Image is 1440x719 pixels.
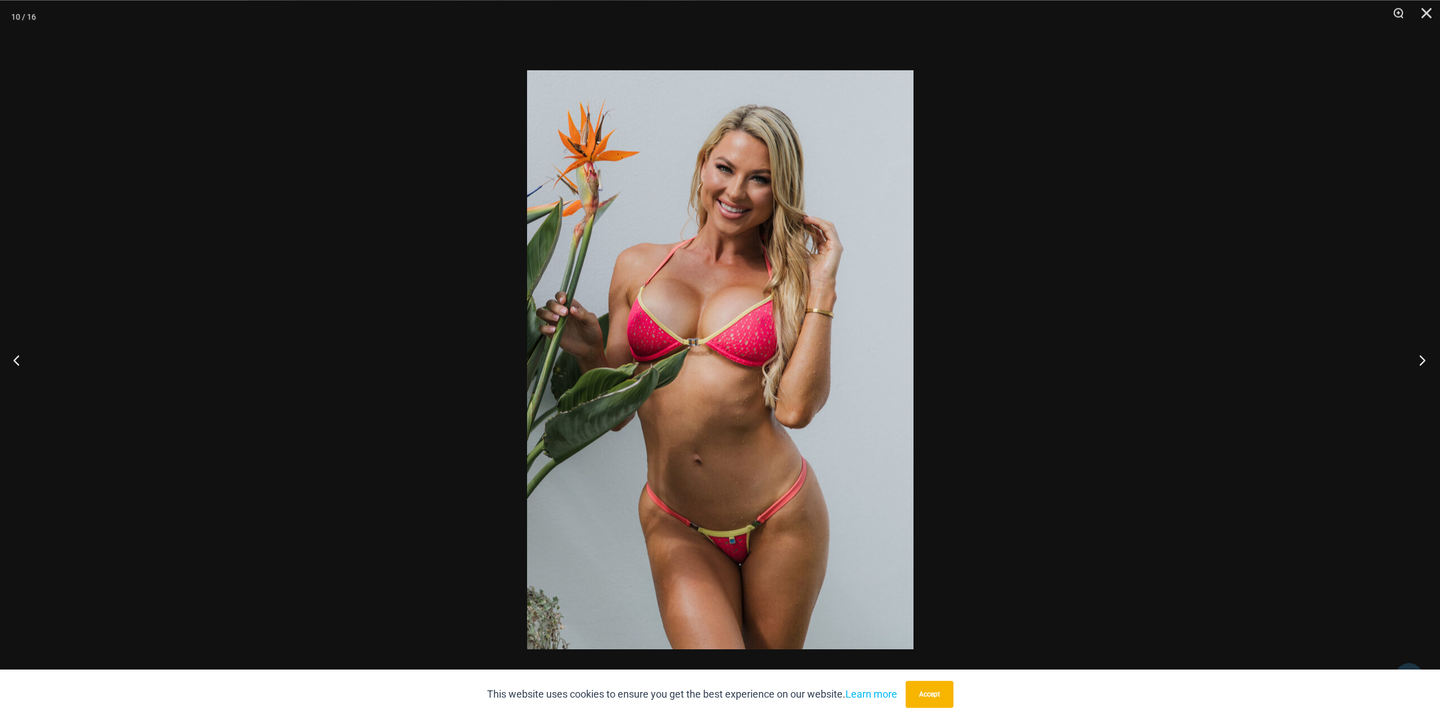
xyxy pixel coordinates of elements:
[527,70,913,649] img: Bubble Mesh Highlight Pink 323 Top 469 Thong 06
[906,681,953,708] button: Accept
[487,686,897,703] p: This website uses cookies to ensure you get the best experience on our website.
[1398,332,1440,388] button: Next
[845,688,897,700] a: Learn more
[11,8,36,25] div: 10 / 16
